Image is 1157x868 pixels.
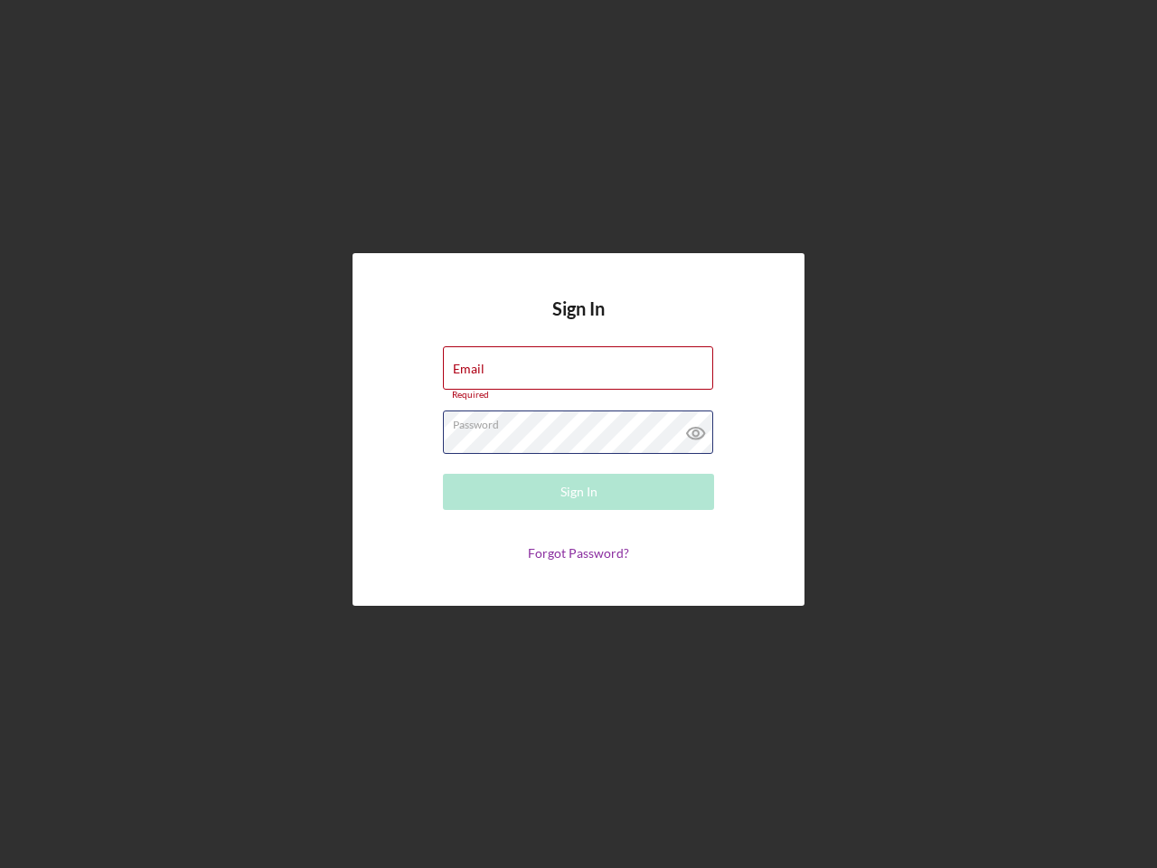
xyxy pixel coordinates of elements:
div: Required [443,390,714,401]
div: Sign In [560,474,597,510]
h4: Sign In [552,298,605,346]
a: Forgot Password? [528,545,629,561]
button: Sign In [443,474,714,510]
label: Password [453,411,713,431]
label: Email [453,362,484,376]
